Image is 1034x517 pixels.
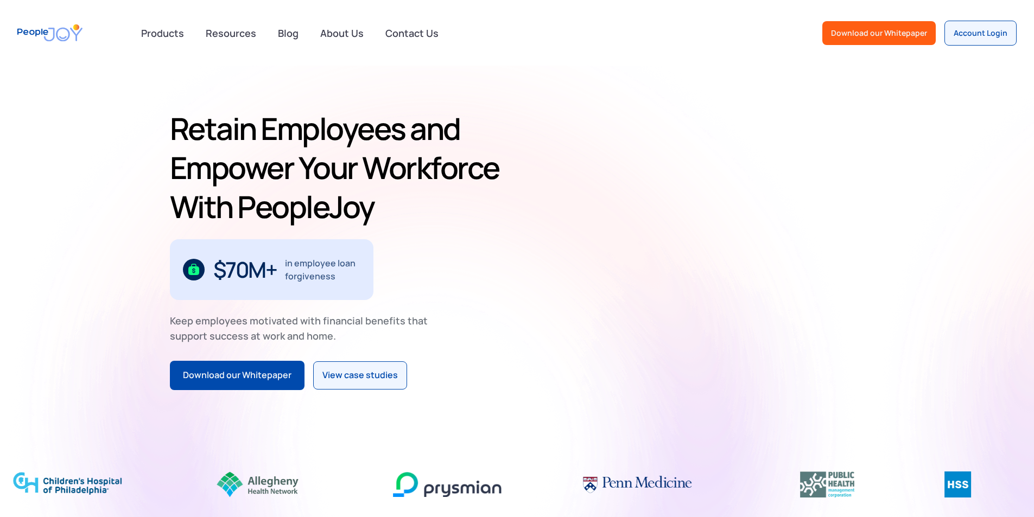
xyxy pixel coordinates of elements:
[135,22,191,44] div: Products
[183,368,291,382] div: Download our Whitepaper
[314,21,370,45] a: About Us
[954,28,1007,39] div: Account Login
[822,21,936,45] a: Download our Whitepaper
[170,109,513,226] h1: Retain Employees and Empower Your Workforce With PeopleJoy
[170,313,437,343] div: Keep employees motivated with financial benefits that support success at work and home.
[199,21,263,45] a: Resources
[944,21,1017,46] a: Account Login
[170,361,305,390] a: Download our Whitepaper
[831,28,927,39] div: Download our Whitepaper
[17,17,83,48] a: home
[313,361,407,390] a: View case studies
[285,257,360,283] div: in employee loan forgiveness
[322,368,398,382] div: View case studies
[170,239,373,300] div: 1 / 3
[213,261,277,278] div: $70M+
[271,21,305,45] a: Blog
[379,21,445,45] a: Contact Us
